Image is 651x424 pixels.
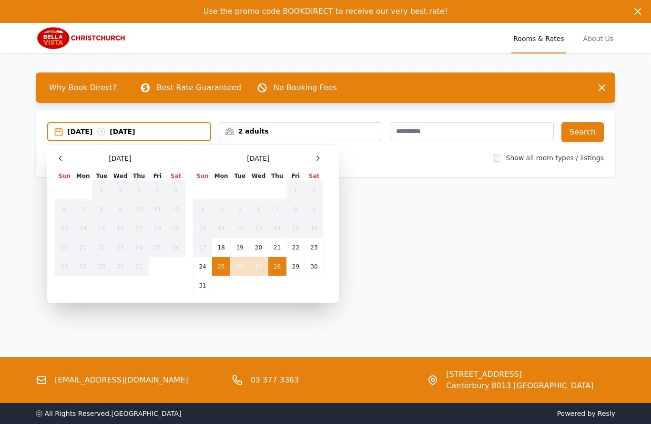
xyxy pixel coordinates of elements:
p: No Booking Fees [274,82,337,93]
th: Sun [55,172,74,181]
td: 23 [305,238,324,257]
td: 4 [148,181,166,200]
td: 21 [268,238,286,257]
td: 27 [55,257,74,276]
span: [STREET_ADDRESS] [446,369,593,380]
td: 6 [249,200,268,219]
td: 15 [92,219,111,238]
td: 11 [212,219,231,238]
th: Fri [286,172,305,181]
span: Canterbury 8013 [GEOGRAPHIC_DATA] [446,380,593,392]
th: Tue [231,172,249,181]
span: Why Book Direct? [41,78,124,97]
td: 14 [268,219,286,238]
td: 1 [286,181,305,200]
td: 26 [231,257,249,276]
td: 19 [167,219,185,238]
td: 2 [305,181,324,200]
td: 16 [305,219,324,238]
p: Best Rate Guaranteed [157,82,241,93]
td: 9 [111,200,130,219]
td: 31 [193,276,212,295]
span: ⓒ All Rights Reserved. [GEOGRAPHIC_DATA] [36,410,182,417]
span: [DATE] [247,154,269,163]
td: 22 [92,238,111,257]
td: 26 [167,238,185,257]
td: 18 [212,238,231,257]
td: 20 [55,238,74,257]
td: 25 [148,238,166,257]
th: Tue [92,172,111,181]
td: 2 [111,181,130,200]
a: 03 377 3363 [251,374,299,386]
a: About Us [581,23,615,53]
td: 16 [111,219,130,238]
th: Mon [212,172,231,181]
th: Sun [193,172,212,181]
td: 29 [92,257,111,276]
td: 15 [286,219,305,238]
td: 9 [305,200,324,219]
td: 10 [130,200,148,219]
span: [DATE] [109,154,131,163]
button: Search [561,122,604,142]
th: Wed [249,172,268,181]
th: Sat [167,172,185,181]
td: 7 [268,200,286,219]
td: 21 [74,238,92,257]
td: 29 [286,257,305,276]
th: Mon [74,172,92,181]
th: Fri [148,172,166,181]
td: 25 [212,257,231,276]
div: [DATE] [DATE] [67,127,210,136]
a: Rooms & Rates [511,23,566,53]
th: Thu [268,172,286,181]
td: 31 [130,257,148,276]
th: Thu [130,172,148,181]
td: 12 [231,219,249,238]
div: 2 adults [219,126,382,136]
td: 8 [92,200,111,219]
td: 23 [111,238,130,257]
td: 17 [130,219,148,238]
td: 11 [148,200,166,219]
td: 6 [55,200,74,219]
td: 19 [231,238,249,257]
th: Wed [111,172,130,181]
td: 12 [167,200,185,219]
td: 30 [111,257,130,276]
td: 5 [231,200,249,219]
td: 4 [212,200,231,219]
span: Use the promo code BOOKDIRECT to receive our very best rate! [203,7,448,16]
td: 3 [193,200,212,219]
td: 18 [148,219,166,238]
td: 24 [193,257,212,276]
td: 5 [167,181,185,200]
img: Bella Vista Christchurch [36,27,127,50]
td: 7 [74,200,92,219]
span: Powered by [329,409,615,418]
td: 27 [249,257,268,276]
a: Resly [598,410,615,417]
a: [EMAIL_ADDRESS][DOMAIN_NAME] [55,374,188,386]
th: Sat [305,172,324,181]
td: 28 [268,257,286,276]
label: Show all room types / listings [506,154,604,162]
td: 1 [92,181,111,200]
td: 13 [55,219,74,238]
td: 13 [249,219,268,238]
td: 24 [130,238,148,257]
td: 14 [74,219,92,238]
td: 30 [305,257,324,276]
td: 22 [286,238,305,257]
td: 10 [193,219,212,238]
td: 28 [74,257,92,276]
td: 8 [286,200,305,219]
td: 20 [249,238,268,257]
td: 17 [193,238,212,257]
td: 3 [130,181,148,200]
